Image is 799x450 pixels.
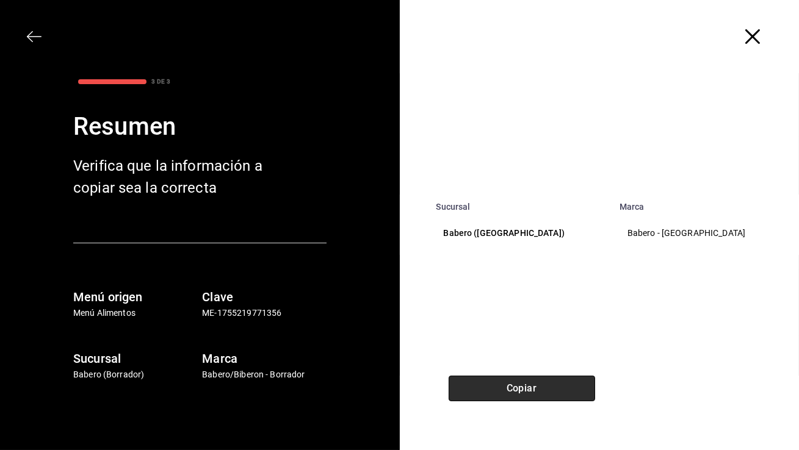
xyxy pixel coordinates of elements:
[73,368,197,381] p: Babero (Borrador)
[202,307,326,320] p: ME-1755219771356
[73,307,197,320] p: Menú Alimentos
[202,349,326,368] h6: Marca
[73,287,197,307] h6: Menú origen
[627,227,779,240] p: Babero - [GEOGRAPHIC_DATA]
[202,287,326,307] h6: Clave
[612,195,799,212] th: Marca
[73,155,269,199] div: Verifica que la información a copiar sea la correcta
[73,349,197,368] h6: Sucursal
[151,77,170,86] div: 3 DE 3
[73,109,327,145] div: Resumen
[449,376,595,401] button: Copiar
[429,195,612,212] th: Sucursal
[202,368,326,381] p: Babero/Biberon - Borrador
[444,227,598,240] p: Babero ([GEOGRAPHIC_DATA])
